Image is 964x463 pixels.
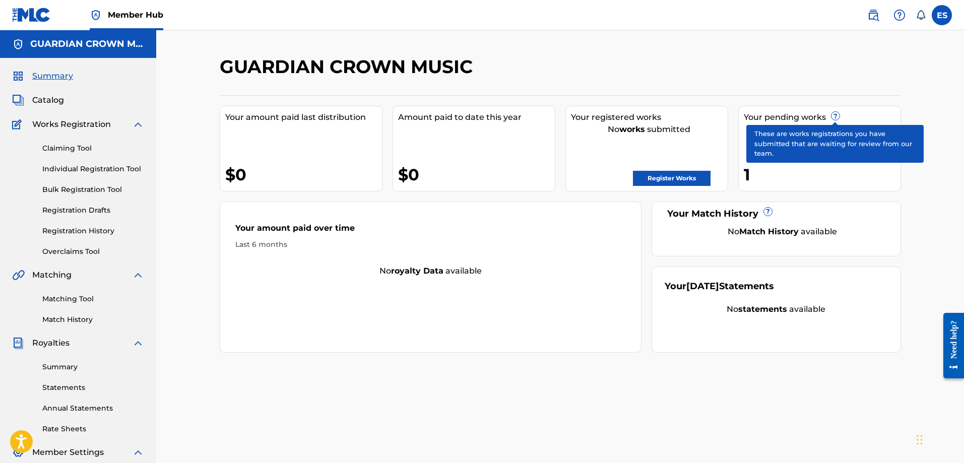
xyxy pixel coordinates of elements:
[764,208,772,216] span: ?
[665,280,774,293] div: Your Statements
[932,5,952,25] div: User Menu
[132,118,144,130] img: expand
[12,94,64,106] a: CatalogCatalog
[220,55,478,78] h2: GUARDIAN CROWN MUSIC
[235,239,626,250] div: Last 6 months
[619,124,645,134] strong: works
[12,337,24,349] img: Royalties
[916,10,926,20] div: Notifications
[867,9,879,21] img: search
[32,70,73,82] span: Summary
[225,163,382,186] div: $0
[917,425,923,455] div: Drag
[42,294,144,304] a: Matching Tool
[744,111,901,123] div: Your pending works
[665,207,888,221] div: Your Match History
[42,382,144,393] a: Statements
[220,265,641,277] div: No available
[936,305,964,386] iframe: Resource Center
[665,303,888,315] div: No available
[889,5,910,25] div: Help
[32,94,64,106] span: Catalog
[12,70,24,82] img: Summary
[42,424,144,434] a: Rate Sheets
[42,362,144,372] a: Summary
[12,38,24,50] img: Accounts
[571,111,728,123] div: Your registered works
[738,304,787,314] strong: statements
[677,226,888,238] div: No available
[12,269,25,281] img: Matching
[42,164,144,174] a: Individual Registration Tool
[12,8,51,22] img: MLC Logo
[42,403,144,414] a: Annual Statements
[893,9,906,21] img: help
[633,171,711,186] a: Register Works
[235,222,626,239] div: Your amount paid over time
[30,38,144,50] h5: GUARDIAN CROWN MUSIC
[739,227,799,236] strong: Match History
[571,123,728,136] div: No submitted
[398,163,555,186] div: $0
[42,184,144,195] a: Bulk Registration Tool
[32,337,70,349] span: Royalties
[42,246,144,257] a: Overclaims Tool
[132,337,144,349] img: expand
[12,118,25,130] img: Works Registration
[42,143,144,154] a: Claiming Tool
[12,94,24,106] img: Catalog
[32,446,104,458] span: Member Settings
[32,269,72,281] span: Matching
[863,5,883,25] a: Public Search
[225,111,382,123] div: Your amount paid last distribution
[42,314,144,325] a: Match History
[391,266,443,276] strong: royalty data
[132,446,144,458] img: expand
[831,112,840,120] span: ?
[398,111,555,123] div: Amount paid to date this year
[90,9,102,21] img: Top Rightsholder
[32,118,111,130] span: Works Registration
[132,269,144,281] img: expand
[42,226,144,236] a: Registration History
[914,415,964,463] iframe: Chat Widget
[12,70,73,82] a: SummarySummary
[42,205,144,216] a: Registration Drafts
[108,9,163,21] span: Member Hub
[686,281,719,292] span: [DATE]
[744,163,901,186] div: 1
[12,446,24,458] img: Member Settings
